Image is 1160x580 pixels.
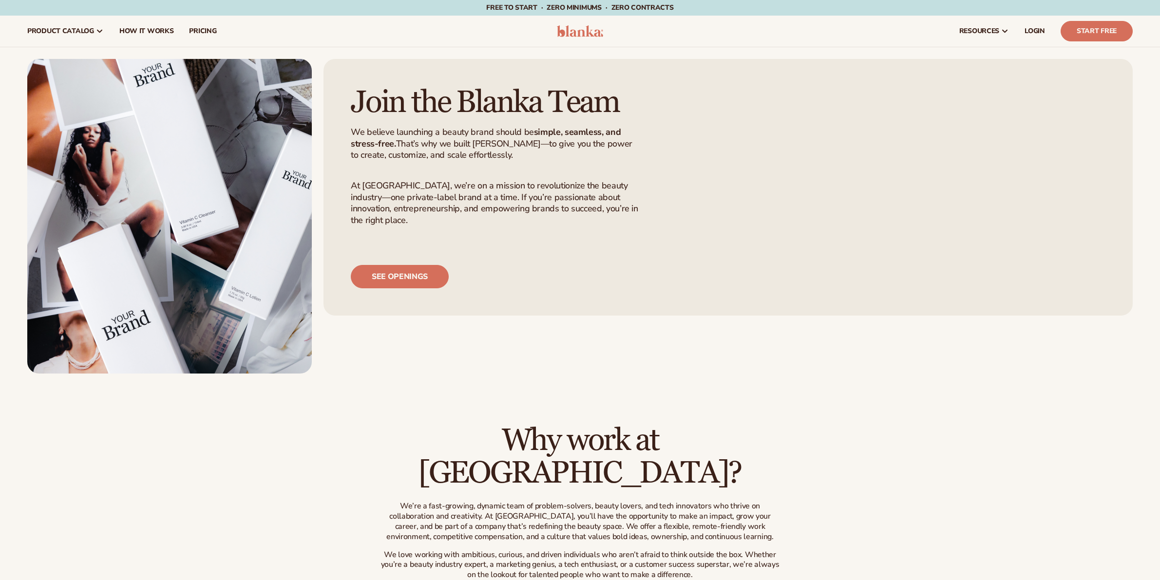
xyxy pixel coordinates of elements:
[189,27,216,35] span: pricing
[378,424,782,489] h2: Why work at [GEOGRAPHIC_DATA]?
[351,126,621,149] strong: simple, seamless, and stress-free.
[181,16,224,47] a: pricing
[1017,16,1053,47] a: LOGIN
[378,501,782,542] p: We’re a fast-growing, dynamic team of problem-solvers, beauty lovers, and tech innovators who thr...
[378,550,782,580] p: We love working with ambitious, curious, and driven individuals who aren’t afraid to think outsid...
[351,86,647,119] h1: Join the Blanka Team
[27,59,312,374] img: Shopify Image 2
[959,27,999,35] span: resources
[27,27,94,35] span: product catalog
[351,265,449,288] a: See openings
[351,127,641,161] p: We believe launching a beauty brand should be That’s why we built [PERSON_NAME]—to give you the p...
[112,16,182,47] a: How It Works
[1025,27,1045,35] span: LOGIN
[351,180,641,226] p: At [GEOGRAPHIC_DATA], we’re on a mission to revolutionize the beauty industry—one private-label b...
[1061,21,1133,41] a: Start Free
[557,25,603,37] img: logo
[486,3,673,12] span: Free to start · ZERO minimums · ZERO contracts
[951,16,1017,47] a: resources
[19,16,112,47] a: product catalog
[119,27,174,35] span: How It Works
